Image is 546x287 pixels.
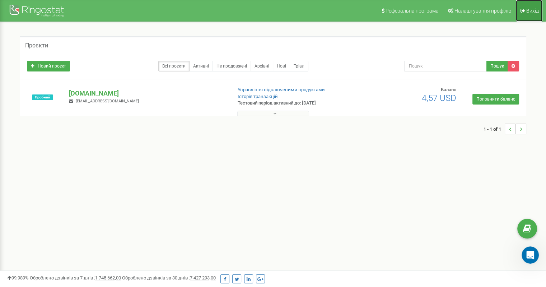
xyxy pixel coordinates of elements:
p: [DOMAIN_NAME] [69,89,226,98]
span: Вихід [526,8,539,14]
a: Тріал [290,61,308,71]
a: Не продовжені [213,61,251,71]
input: Пошук [404,61,487,71]
span: Оброблено дзвінків за 7 днів : [30,275,121,281]
h5: Проєкти [25,42,48,49]
span: 99,989% [7,275,29,281]
p: Тестовий період активний до: [DATE] [238,100,353,107]
a: Архівні [251,61,273,71]
span: 4,57 USD [422,93,456,103]
span: 1 - 1 of 1 [484,124,505,134]
a: Історія транзакцій [238,94,278,99]
a: Новий проєкт [27,61,70,71]
a: Поповнити баланс [472,94,519,105]
span: Оброблено дзвінків за 30 днів : [122,275,216,281]
span: [EMAIL_ADDRESS][DOMAIN_NAME] [76,99,139,103]
a: Активні [189,61,213,71]
u: 1 745 662,00 [95,275,121,281]
a: Управління підключеними продуктами [238,87,325,92]
u: 7 427 293,00 [190,275,216,281]
a: Нові [273,61,290,71]
nav: ... [484,116,526,142]
span: Налаштування профілю [454,8,511,14]
span: Баланс [441,87,456,92]
span: Реферальна програма [386,8,439,14]
span: Пробний [32,94,53,100]
a: Всі проєкти [158,61,190,71]
iframe: Intercom live chat [522,246,539,264]
button: Пошук [486,61,508,71]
